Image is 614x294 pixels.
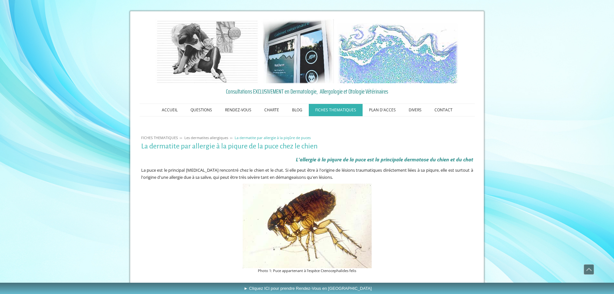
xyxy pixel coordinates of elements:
[141,135,178,140] span: FICHES THEMATIQUES
[402,104,428,116] a: DIVERS
[141,167,473,180] span: La puce est le principal [MEDICAL_DATA] rencontré chez le chien et le chat. Si elle peut être à l...
[219,104,258,116] a: RENDEZ-VOUS
[184,104,219,116] a: QUESTIONS
[309,104,363,116] a: FICHES THEMATIQUES
[140,135,180,140] a: FICHES THEMATIQUES
[235,135,311,140] span: La dermatite par allergie à la piqûre de puces
[141,142,473,150] h1: La dermatite par allergie à la piqure de la puce chez le chien
[296,156,473,163] span: L'allergie à la piqure de la puce est la principale dermatose du chien et du chat
[233,135,312,140] a: La dermatite par allergie à la piqûre de puces
[258,104,286,116] a: CHARTE
[244,286,372,291] span: ► Cliquez ICI pour prendre Rendez-Vous en [GEOGRAPHIC_DATA]
[584,264,594,275] a: Défiler vers le haut
[184,135,228,140] span: Les dermatites allergiques
[155,104,184,116] a: ACCUEIL
[286,104,309,116] a: BLOG
[141,86,473,96] a: Consultations EXCLUSIVEMENT en Dermatologie, Allergologie et Otologie Vétérinaires
[363,104,402,116] a: PLAN D'ACCES
[183,135,230,140] a: Les dermatites allergiques
[428,104,459,116] a: CONTACT
[243,184,372,268] img: Photo 1: Puce appartenant à l'espèce Ctenocephalides felis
